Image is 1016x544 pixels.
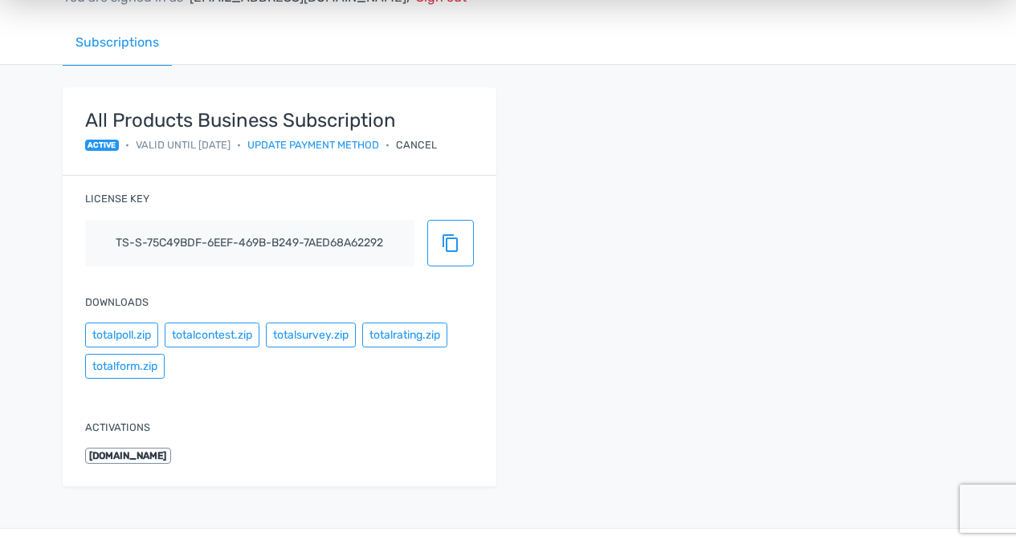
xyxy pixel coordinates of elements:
button: totalform.zip [85,354,165,379]
button: totalsurvey.zip [266,323,356,347]
a: Subscriptions [63,20,172,66]
span: content_copy [441,233,460,253]
label: License key [85,191,149,206]
span: [DOMAIN_NAME] [85,448,172,464]
button: content_copy [427,220,474,266]
div: Cancel [396,137,437,152]
button: totalrating.zip [362,323,447,347]
label: Downloads [85,294,149,310]
a: Update payment method [247,137,379,152]
button: totalcontest.zip [165,323,259,347]
button: totalpoll.zip [85,323,158,347]
span: • [237,137,241,152]
span: Valid until [DATE] [136,137,231,152]
strong: All Products Business Subscription [85,110,438,131]
label: Activations [85,420,150,435]
span: active [85,140,120,151]
span: • [386,137,390,152]
span: • [125,137,129,152]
